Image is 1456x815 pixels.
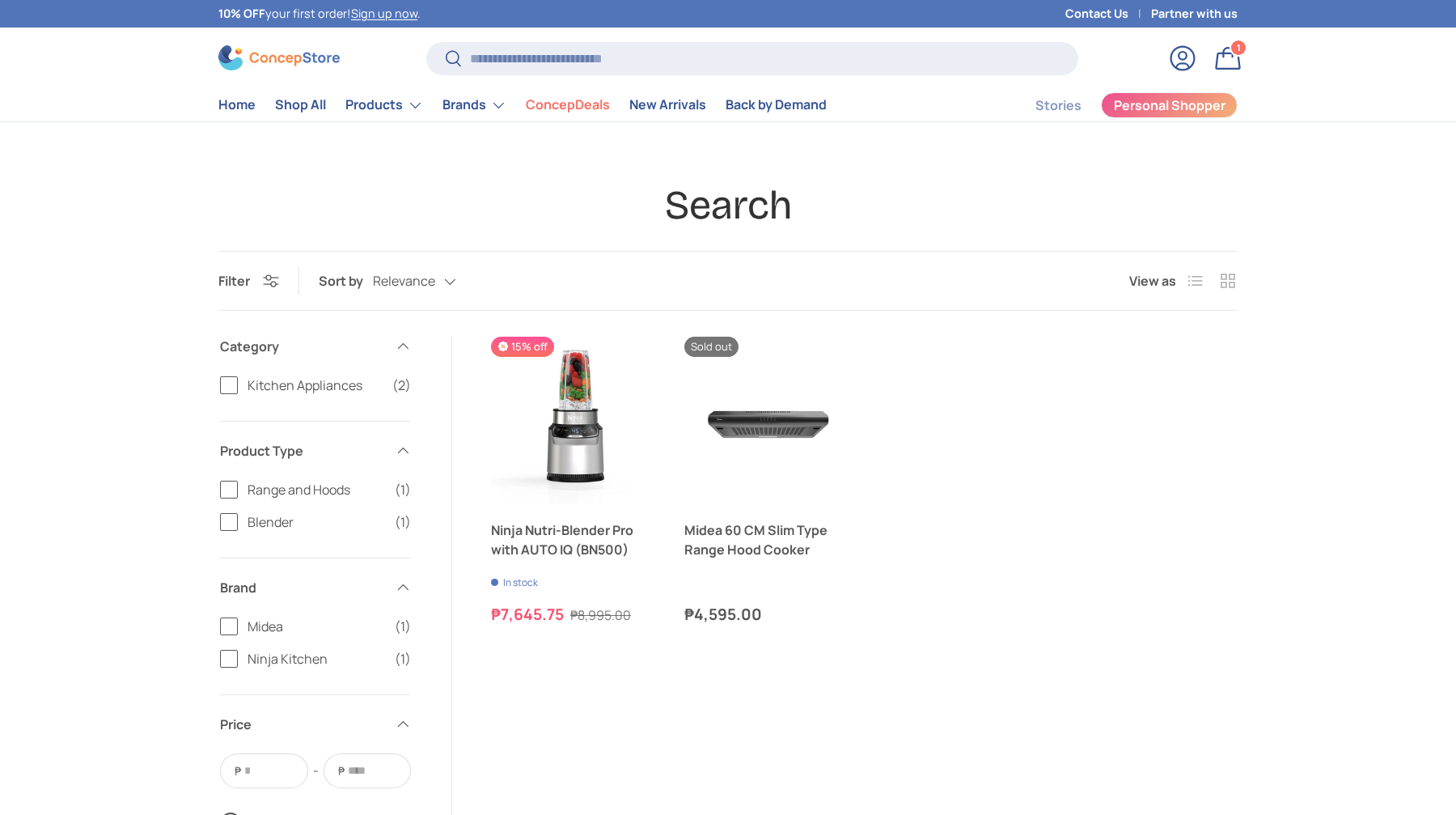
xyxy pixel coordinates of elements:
span: Kitchen Appliances [248,376,383,395]
nav: Primary [218,89,827,121]
img: ConcepStore [218,45,340,70]
a: Home [218,89,256,121]
summary: Brand [220,558,411,617]
span: Product Type [220,441,385,461]
summary: Category [220,317,411,376]
a: Back by Demand [726,89,827,121]
span: ₱ [233,762,243,779]
a: Ninja Nutri-Blender Pro with AUTO IQ (BN500) [491,520,658,559]
a: Sign up now [351,6,417,21]
span: Midea [248,617,385,636]
span: View as [1129,271,1176,291]
span: (1) [395,480,411,499]
span: Blender [248,512,385,532]
a: Ninja Nutri-Blender Pro with AUTO IQ (BN500) [491,337,658,504]
span: Personal Shopper [1114,99,1225,112]
a: Contact Us [1065,5,1151,23]
span: Price [220,715,385,734]
span: Relevance [373,274,435,289]
span: (1) [395,512,411,532]
span: ₱ [336,762,346,779]
span: 1 [1237,41,1241,53]
a: Personal Shopper [1101,92,1238,118]
a: New Arrivals [629,89,706,121]
button: Relevance [373,267,489,295]
span: Filter [218,272,250,290]
p: your first order! . [218,5,421,23]
a: Partner with us [1151,5,1238,23]
span: 15% off [491,337,554,357]
span: Ninja Kitchen [248,649,385,669]
nav: Secondary [997,89,1238,121]
strong: 10% OFF [218,6,265,21]
span: Sold out [684,337,739,357]
span: (1) [395,649,411,669]
span: Brand [220,578,385,597]
span: Range and Hoods [248,480,385,499]
a: Products [345,89,423,121]
span: Category [220,337,385,356]
summary: Price [220,695,411,753]
a: Brands [442,89,506,121]
a: Midea 60 CM Slim Type Range Hood Cooker [684,337,852,504]
a: Shop All [275,89,326,121]
h1: Search [218,180,1238,231]
summary: Brands [433,89,516,121]
summary: Products [336,89,433,121]
span: - [313,761,319,780]
a: Stories [1035,90,1081,121]
button: Filter [218,272,279,290]
summary: Product Type [220,422,411,480]
label: Sort by [319,271,373,291]
a: ConcepDeals [526,89,610,121]
a: Midea 60 CM Slim Type Range Hood Cooker [684,520,852,559]
span: (2) [392,376,411,395]
span: (1) [395,617,411,636]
